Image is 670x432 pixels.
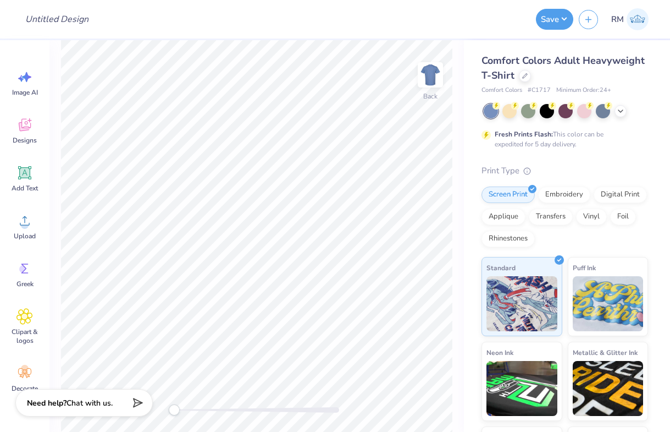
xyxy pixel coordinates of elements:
[13,136,37,145] span: Designs
[486,361,557,416] img: Neon Ink
[16,280,34,288] span: Greek
[495,129,630,149] div: This color can be expedited for 5 day delivery.
[573,361,644,416] img: Metallic & Glitter Ink
[481,54,645,82] span: Comfort Colors Adult Heavyweight T-Shirt
[556,86,611,95] span: Minimum Order: 24 +
[169,404,180,415] div: Accessibility label
[481,165,648,177] div: Print Type
[16,8,97,30] input: Untitled Design
[576,209,607,225] div: Vinyl
[495,130,553,139] strong: Fresh Prints Flash:
[606,8,654,30] a: RM
[12,88,38,97] span: Image AI
[536,9,573,30] button: Save
[528,86,551,95] span: # C1717
[7,327,43,345] span: Clipart & logos
[423,91,438,101] div: Back
[481,187,535,203] div: Screen Print
[27,398,67,408] strong: Need help?
[573,276,644,331] img: Puff Ink
[12,184,38,193] span: Add Text
[627,8,649,30] img: Raghav Manuja
[12,384,38,393] span: Decorate
[481,209,525,225] div: Applique
[610,209,636,225] div: Foil
[481,86,522,95] span: Comfort Colors
[419,64,441,86] img: Back
[486,276,557,331] img: Standard
[481,231,535,247] div: Rhinestones
[486,347,513,358] span: Neon Ink
[538,187,590,203] div: Embroidery
[611,13,624,26] span: RM
[573,262,596,274] span: Puff Ink
[594,187,647,203] div: Digital Print
[14,232,36,240] span: Upload
[67,398,113,408] span: Chat with us.
[486,262,516,274] span: Standard
[573,347,638,358] span: Metallic & Glitter Ink
[529,209,573,225] div: Transfers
